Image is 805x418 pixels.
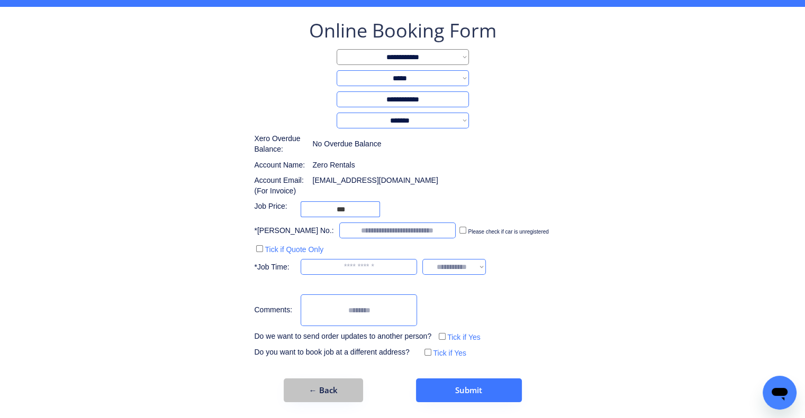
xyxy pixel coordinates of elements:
iframe: Button to launch messaging window [763,376,797,410]
label: Tick if Quote Only [265,245,323,254]
button: Submit [416,378,522,402]
div: Online Booking Form [309,17,496,44]
label: Please check if car is unregistered [468,229,548,235]
button: ← Back [284,378,363,402]
div: Account Email: (For Invoice) [254,175,307,196]
div: Account Name: [254,160,307,171]
div: Do you want to book job at a different address? [254,347,417,358]
label: Tick if Yes [447,333,481,341]
div: Do we want to send order updates to another person? [254,331,431,342]
label: Tick if Yes [433,349,466,357]
div: No Overdue Balance [312,139,381,150]
div: Zero Rentals [312,160,355,171]
div: *[PERSON_NAME] No.: [254,226,333,236]
div: [EMAIL_ADDRESS][DOMAIN_NAME] [312,175,438,186]
div: Xero Overdue Balance: [254,134,307,154]
div: Job Price: [254,201,295,212]
div: *Job Time: [254,262,295,273]
div: Comments: [254,305,295,315]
